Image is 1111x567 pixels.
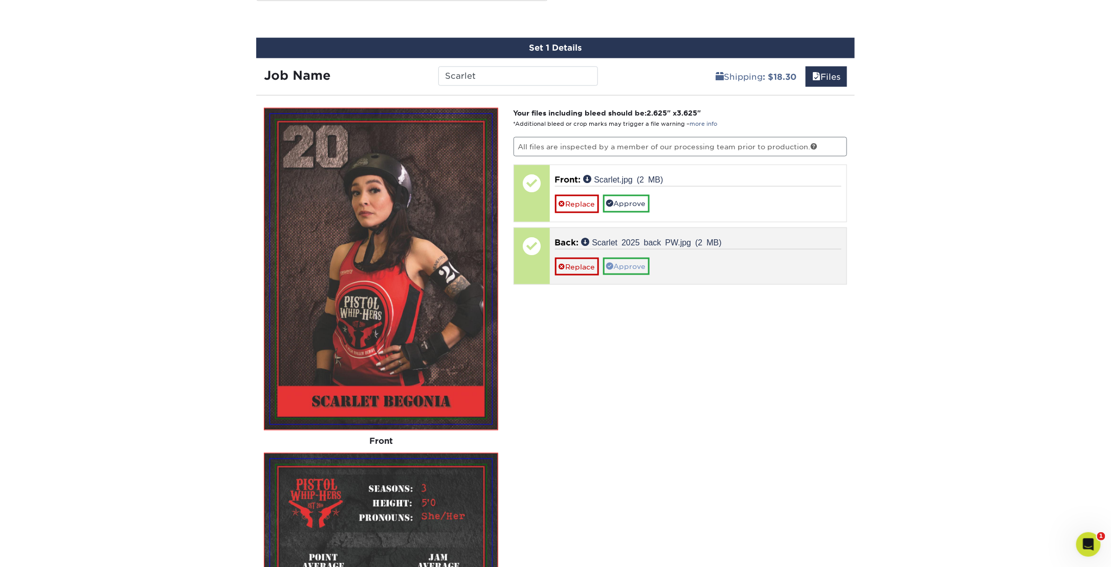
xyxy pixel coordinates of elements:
[555,195,599,213] a: Replace
[690,121,718,127] a: more info
[603,195,650,212] a: Approve
[584,175,663,183] a: Scarlet.jpg (2 MB)
[514,109,701,117] strong: Your files including bleed should be: " x "
[603,258,650,275] a: Approve
[438,66,597,86] input: Enter a job name
[763,72,796,82] b: : $18.30
[555,238,579,247] span: Back:
[264,430,498,453] div: Front
[555,258,599,276] a: Replace
[514,137,848,156] p: All files are inspected by a member of our processing team prior to production.
[264,68,330,83] strong: Job Name
[677,109,698,117] span: 3.625
[647,109,668,117] span: 2.625
[806,66,847,87] a: Files
[582,238,722,246] a: Scarlet 2025 back PW.jpg (2 MB)
[256,38,855,58] div: Set 1 Details
[514,121,718,127] small: *Additional bleed or crop marks may trigger a file warning –
[716,72,724,82] span: shipping
[709,66,803,87] a: Shipping: $18.30
[555,175,581,185] span: Front:
[1076,532,1101,557] iframe: Intercom live chat
[812,72,820,82] span: files
[1097,532,1105,540] span: 1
